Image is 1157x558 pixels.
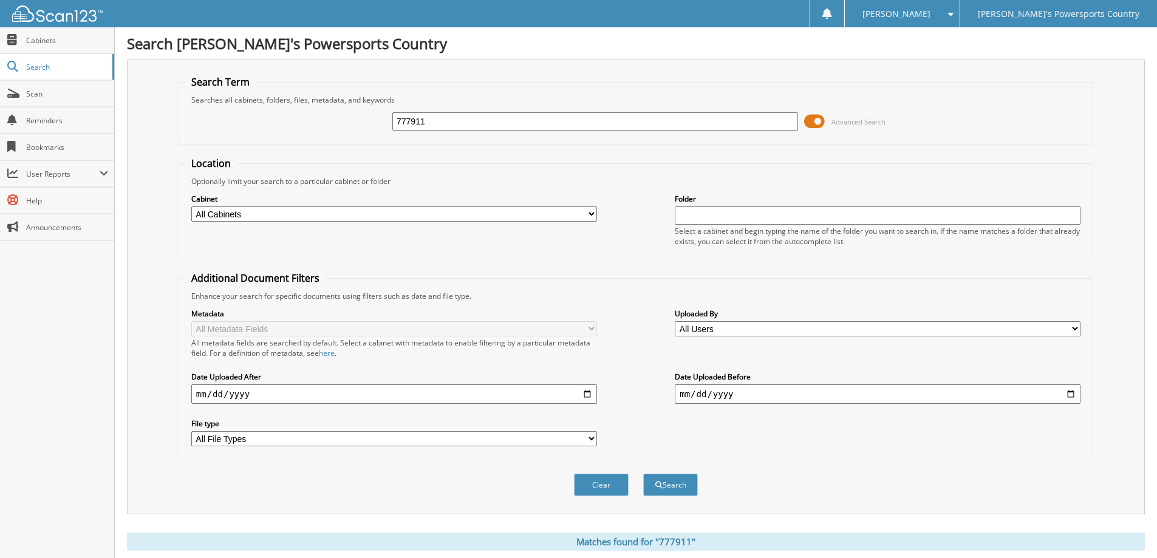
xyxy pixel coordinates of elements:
[26,89,108,99] span: Scan
[26,115,108,126] span: Reminders
[675,384,1080,404] input: end
[26,62,106,72] span: Search
[26,142,108,152] span: Bookmarks
[831,117,886,126] span: Advanced Search
[862,10,930,18] span: [PERSON_NAME]
[191,308,597,319] label: Metadata
[675,308,1080,319] label: Uploaded By
[12,5,103,22] img: scan123-logo-white.svg
[675,372,1080,382] label: Date Uploaded Before
[191,418,597,429] label: File type
[978,10,1139,18] span: [PERSON_NAME]'s Powersports Country
[643,474,698,496] button: Search
[191,372,597,382] label: Date Uploaded After
[191,384,597,404] input: start
[127,33,1145,53] h1: Search [PERSON_NAME]'s Powersports Country
[185,176,1087,186] div: Optionally limit your search to a particular cabinet or folder
[127,532,1145,551] div: Matches found for "777911"
[574,474,629,496] button: Clear
[185,75,256,89] legend: Search Term
[185,271,326,285] legend: Additional Document Filters
[185,157,237,170] legend: Location
[191,338,597,358] div: All metadata fields are searched by default. Select a cabinet with metadata to enable filtering b...
[675,226,1080,247] div: Select a cabinet and begin typing the name of the folder you want to search in. If the name match...
[26,35,108,46] span: Cabinets
[26,222,108,233] span: Announcements
[191,194,597,204] label: Cabinet
[26,196,108,206] span: Help
[675,194,1080,204] label: Folder
[185,95,1087,105] div: Searches all cabinets, folders, files, metadata, and keywords
[26,169,100,179] span: User Reports
[319,348,335,358] a: here
[185,291,1087,301] div: Enhance your search for specific documents using filters such as date and file type.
